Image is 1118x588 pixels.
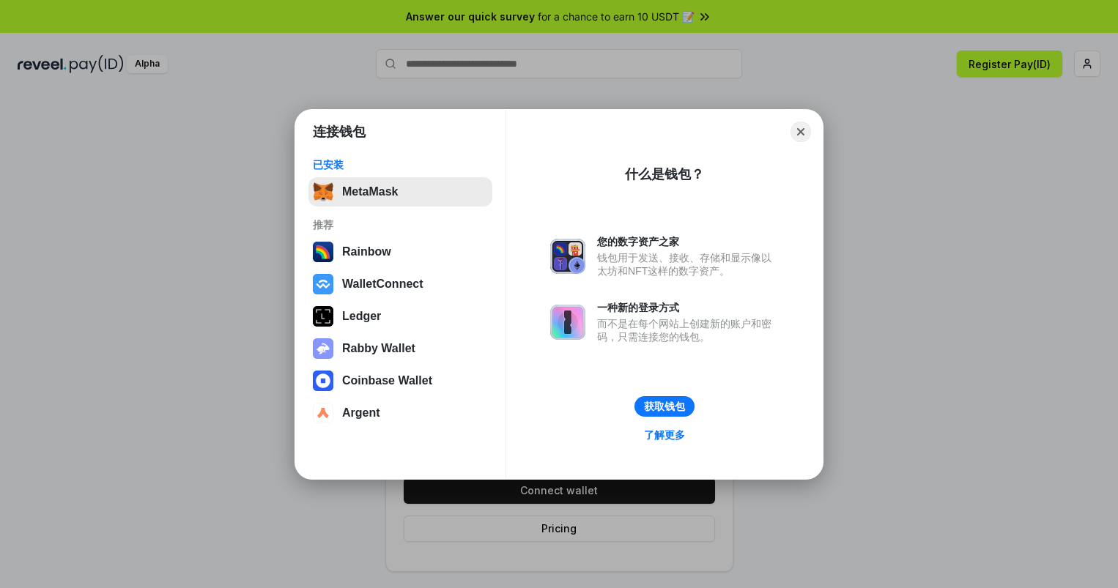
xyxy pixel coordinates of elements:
div: 已安装 [313,158,488,171]
div: 什么是钱包？ [625,165,704,183]
button: Argent [308,398,492,428]
div: 您的数字资产之家 [597,235,779,248]
img: svg+xml,%3Csvg%20xmlns%3D%22http%3A%2F%2Fwww.w3.org%2F2000%2Fsvg%22%20fill%3D%22none%22%20viewBox... [550,305,585,340]
button: Ledger [308,302,492,331]
img: svg+xml,%3Csvg%20width%3D%2228%22%20height%3D%2228%22%20viewBox%3D%220%200%2028%2028%22%20fill%3D... [313,274,333,294]
div: Coinbase Wallet [342,374,432,387]
div: MetaMask [342,185,398,198]
div: Rainbow [342,245,391,258]
img: svg+xml,%3Csvg%20xmlns%3D%22http%3A%2F%2Fwww.w3.org%2F2000%2Fsvg%22%20width%3D%2228%22%20height%3... [313,306,333,327]
div: Argent [342,406,380,420]
img: svg+xml,%3Csvg%20width%3D%2228%22%20height%3D%2228%22%20viewBox%3D%220%200%2028%2028%22%20fill%3D... [313,403,333,423]
img: svg+xml,%3Csvg%20xmlns%3D%22http%3A%2F%2Fwww.w3.org%2F2000%2Fsvg%22%20fill%3D%22none%22%20viewBox... [550,239,585,274]
div: 钱包用于发送、接收、存储和显示像以太坊和NFT这样的数字资产。 [597,251,779,278]
h1: 连接钱包 [313,123,366,141]
img: svg+xml,%3Csvg%20fill%3D%22none%22%20height%3D%2233%22%20viewBox%3D%220%200%2035%2033%22%20width%... [313,182,333,202]
img: svg+xml,%3Csvg%20width%3D%22120%22%20height%3D%22120%22%20viewBox%3D%220%200%20120%20120%22%20fil... [313,242,333,262]
button: MetaMask [308,177,492,206]
div: 了解更多 [644,428,685,442]
div: 一种新的登录方式 [597,301,779,314]
button: Coinbase Wallet [308,366,492,395]
button: 获取钱包 [634,396,695,417]
img: svg+xml,%3Csvg%20xmlns%3D%22http%3A%2F%2Fwww.w3.org%2F2000%2Fsvg%22%20fill%3D%22none%22%20viewBox... [313,338,333,359]
div: 推荐 [313,218,488,231]
button: Rabby Wallet [308,334,492,363]
div: 获取钱包 [644,400,685,413]
button: Rainbow [308,237,492,267]
div: WalletConnect [342,278,423,291]
button: Close [791,122,811,142]
div: Rabby Wallet [342,342,415,355]
div: 而不是在每个网站上创建新的账户和密码，只需连接您的钱包。 [597,317,779,343]
button: WalletConnect [308,269,492,299]
img: svg+xml,%3Csvg%20width%3D%2228%22%20height%3D%2228%22%20viewBox%3D%220%200%2028%2028%22%20fill%3D... [313,371,333,391]
div: Ledger [342,310,381,323]
a: 了解更多 [635,425,694,444]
